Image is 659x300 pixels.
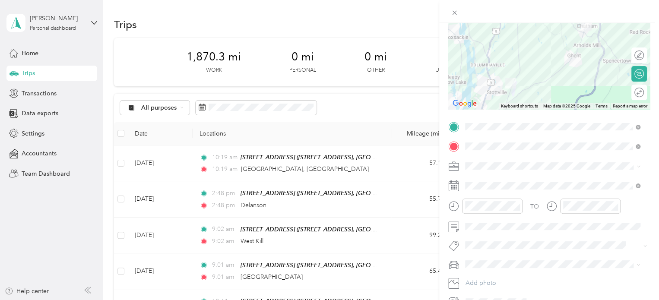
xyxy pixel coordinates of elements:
[501,103,538,109] button: Keyboard shortcuts
[613,104,647,108] a: Report a map error
[543,104,590,108] span: Map data ©2025 Google
[462,277,650,289] button: Add photo
[611,252,659,300] iframe: Everlance-gr Chat Button Frame
[596,104,608,108] a: Terms (opens in new tab)
[450,98,479,109] img: Google
[450,98,479,109] a: Open this area in Google Maps (opens a new window)
[530,202,539,211] div: TO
